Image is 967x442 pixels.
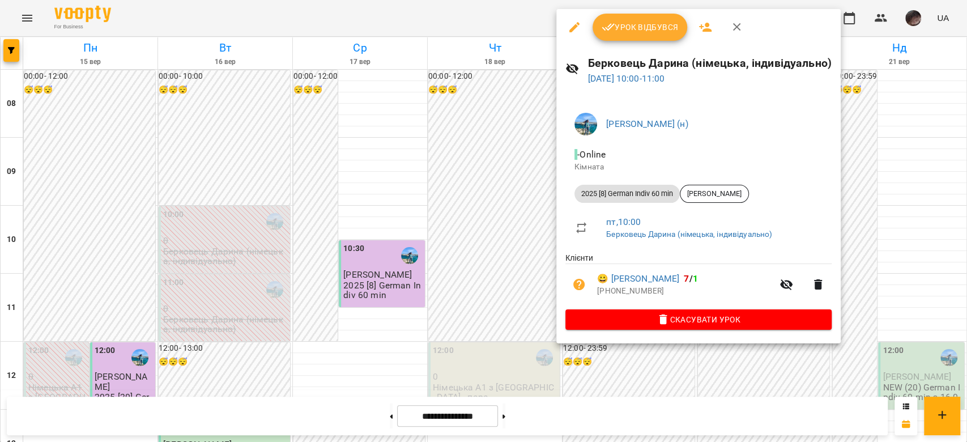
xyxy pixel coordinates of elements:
a: [PERSON_NAME] (н) [606,118,688,129]
span: 2025 [8] German Indiv 60 min [574,189,680,199]
a: [DATE] 10:00-11:00 [588,73,665,84]
p: [PHONE_NUMBER] [597,286,773,297]
span: Урок відбувся [602,20,679,34]
div: [PERSON_NAME] [680,185,749,203]
img: c85148c6965f7d6c24bf5d3e70015dfa.jfif [574,113,597,135]
p: Кімната [574,161,823,173]
a: 😀 [PERSON_NAME] [597,272,679,286]
button: Візит ще не сплачено. Додати оплату? [565,271,593,298]
ul: Клієнти [565,252,832,309]
h6: Берковець Дарина (німецька, індивідуально) [588,54,832,72]
span: [PERSON_NAME] [680,189,748,199]
span: 1 [693,273,698,284]
b: / [684,273,697,284]
span: 7 [684,273,689,284]
button: Урок відбувся [593,14,688,41]
button: Скасувати Урок [565,309,832,330]
a: Берковець Дарина (німецька, індивідуально) [606,229,772,239]
span: - Online [574,149,608,160]
a: пт , 10:00 [606,216,641,227]
span: Скасувати Урок [574,313,823,326]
